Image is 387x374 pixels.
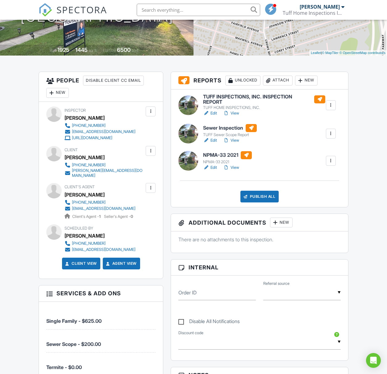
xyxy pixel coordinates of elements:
[263,281,289,286] label: Referral source
[46,330,156,353] li: Service: Sewer Scope
[46,88,69,98] div: New
[300,4,340,10] div: [PERSON_NAME]
[203,164,217,171] a: Edit
[64,190,105,199] a: [PERSON_NAME]
[64,123,135,129] a: [PHONE_NUMBER]
[283,10,344,16] div: Tuff Home Inspections Inc.
[72,135,112,140] div: [URL][DOMAIN_NAME]
[64,260,97,267] a: Client View
[72,200,106,205] div: [PHONE_NUMBER]
[64,206,135,212] a: [EMAIL_ADDRESS][DOMAIN_NAME]
[103,48,116,53] span: Lot Size
[50,48,56,53] span: Built
[203,110,217,116] a: Edit
[240,191,279,202] div: Publish All
[83,76,144,85] div: Disable Client CC Email
[64,240,135,247] a: [PHONE_NUMBER]
[46,306,156,330] li: Service: Single Family
[72,163,106,168] div: [PHONE_NUMBER]
[178,330,203,336] label: Discount code
[64,247,135,253] a: [EMAIL_ADDRESS][DOMAIN_NAME]
[117,47,131,53] div: 6500
[203,94,325,105] h6: TUFF INSPECTIONS, INC. INSPECTION REPORT
[64,199,135,206] a: [PHONE_NUMBER]
[203,124,257,132] h6: Sewer Inspection
[75,47,88,53] div: 1445
[72,168,144,178] div: [PERSON_NAME][EMAIL_ADDRESS][DOMAIN_NAME]
[339,51,385,55] a: © OpenStreetMap contributors
[46,364,82,370] span: Termite - $0.00
[89,48,97,53] span: sq. ft.
[223,110,239,116] a: View
[131,214,133,219] strong: 0
[56,3,107,16] span: SPECTORA
[39,8,107,21] a: SPECTORA
[178,289,197,296] label: Order ID
[203,151,252,165] a: NPMA-33 2021 NPMA-33 2021
[203,160,252,164] div: NPMA-33 2021
[131,48,139,53] span: sq.ft.
[72,241,106,246] div: [PHONE_NUMBER]
[64,168,144,178] a: [PERSON_NAME][EMAIL_ADDRESS][DOMAIN_NAME]
[203,94,325,110] a: TUFF INSPECTIONS, INC. INSPECTION REPORT TUFF HOME INSPECTIONS, INC.
[64,129,135,135] a: [EMAIL_ADDRESS][DOMAIN_NAME]
[203,105,325,110] div: TUFF HOME INSPECTIONS, INC.
[72,206,135,211] div: [EMAIL_ADDRESS][DOMAIN_NAME]
[270,218,293,227] div: New
[64,135,135,141] a: [URL][DOMAIN_NAME]
[203,137,217,143] a: Edit
[39,285,163,301] h3: Services & Add ons
[178,318,240,326] label: Disable All Notifications
[72,129,135,134] div: [EMAIL_ADDRESS][DOMAIN_NAME]
[137,4,260,16] input: Search everything...
[203,124,257,138] a: Sewer Inspection TUFF Sewer Scope Report
[203,151,252,159] h6: NPMA-33 2021
[309,50,387,56] div: |
[99,214,101,219] strong: 1
[72,214,102,219] span: Client's Agent -
[225,76,260,85] div: Unlocked
[322,51,339,55] a: © MapTiler
[366,353,381,368] div: Open Intercom Messenger
[64,108,86,113] span: Inspector
[171,214,348,231] h3: Additional Documents
[46,341,101,347] span: Sewer Scope - $200.00
[39,72,163,102] h3: People
[311,51,321,55] a: Leaflet
[64,185,95,189] span: Client's Agent
[104,214,133,219] span: Seller's Agent -
[57,47,69,53] div: 1925
[39,3,52,17] img: The Best Home Inspection Software - Spectora
[64,153,105,162] div: [PERSON_NAME]
[72,123,106,128] div: [PHONE_NUMBER]
[223,164,239,171] a: View
[203,132,257,137] div: TUFF Sewer Scope Report
[178,236,340,243] p: There are no attachments to this inspection.
[64,113,105,123] div: [PERSON_NAME]
[64,162,144,168] a: [PHONE_NUMBER]
[46,318,102,324] span: Single Family - $625.00
[223,137,239,143] a: View
[295,76,318,85] div: New
[171,72,348,89] h3: Reports
[105,260,137,267] a: Agent View
[64,226,93,231] span: Scheduled By
[72,247,135,252] div: [EMAIL_ADDRESS][DOMAIN_NAME]
[171,260,348,276] h3: Internal
[64,231,105,240] div: [PERSON_NAME]
[263,76,293,85] div: Attach
[64,148,78,152] span: Client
